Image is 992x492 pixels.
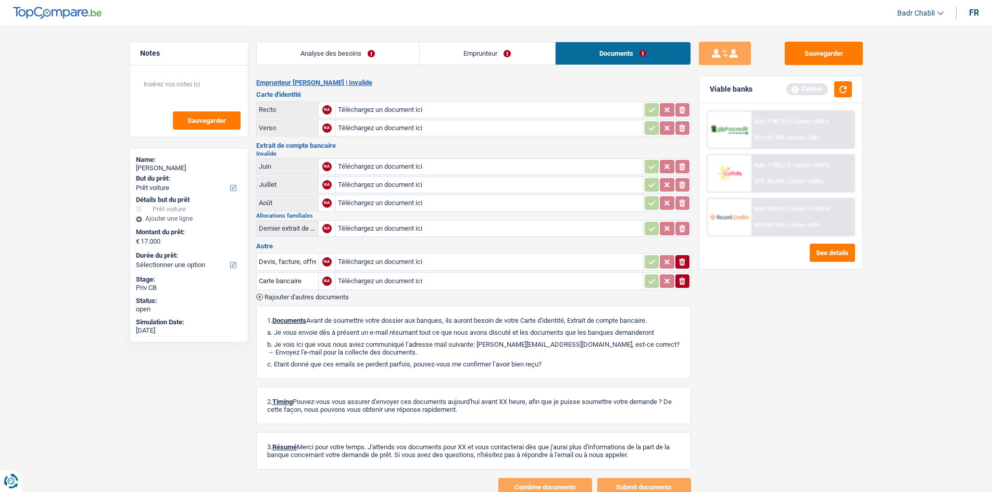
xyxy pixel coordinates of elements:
[256,294,349,300] button: Rajouter d'autres documents
[256,142,691,149] h3: Extrait de compte bancaire
[786,134,788,141] span: /
[256,151,691,157] h2: Invalide
[790,178,823,185] span: Limit: <100%
[187,117,226,124] span: Sauvegarder
[322,224,332,233] div: NA
[259,124,316,132] div: Verso
[256,243,691,249] h3: Autre
[267,360,680,368] p: c. Etant donné que ces emails se perdent parfois, pouvez-vous me confirmer l’avoir bien reçu?
[136,174,240,183] label: But du prêt:
[259,199,316,207] div: Août
[267,443,680,459] p: 3. Merci pour votre temps. J'attends vos documents pour XX et vous contacterai dès que j'aurai p...
[267,329,680,336] p: a. Je vous envoie dès à présent un e-mail résumant tout ce que nous avons discuté et les doc...
[136,228,240,236] label: Montant du prêt:
[256,79,691,87] h2: Emprunteur [PERSON_NAME] | Invalide
[136,251,240,260] label: Durée du prêt:
[790,222,820,229] span: Limit: <60%
[136,275,242,284] div: Stage:
[556,42,690,65] a: Documents
[787,206,789,212] span: /
[267,398,680,413] p: 2. Pouvez-vous vous assurer d'envoyer ces documents aujourd'hui avant XX heure, afin que je puiss...
[322,162,332,171] div: NA
[136,215,242,222] div: Ajouter une ligne
[969,8,979,18] div: fr
[755,162,790,169] span: NAI: 1 793,3 €
[136,164,242,172] div: [PERSON_NAME]
[173,111,241,130] button: Sauvegarder
[710,207,749,226] img: Record Credits
[256,91,691,98] h3: Carte d'identité
[785,42,863,65] button: Sauvegarder
[790,134,820,141] span: Limit: <50%
[710,85,752,94] div: Viable banks
[136,156,242,164] div: Name:
[791,206,830,212] span: Limit: >1.033 €
[136,326,242,335] div: [DATE]
[786,178,788,185] span: /
[257,42,419,65] a: Analyse des besoins
[755,222,785,229] span: DTI: 50.16%
[13,7,102,19] img: TopCompare Logo
[322,180,332,190] div: NA
[889,5,944,22] a: Badr Chabli
[267,340,680,356] p: b. Je vois ici que vous nous aviez communiqué l’adresse mail suivante: [PERSON_NAME][EMAIL_ADDRE...
[810,244,855,262] button: See details
[897,9,935,18] span: Badr Chabli
[259,224,316,232] div: Dernier extrait de compte pour vos allocations familiales
[272,317,306,324] span: Documents
[322,105,332,115] div: NA
[272,443,297,451] span: Résumé
[755,178,785,185] span: DTI: 34.79%
[136,284,242,292] div: Priv CB
[755,206,786,212] span: NAI: 946,9 €
[322,276,332,286] div: NA
[420,42,555,65] a: Emprunteur
[272,398,293,406] span: Timing
[322,198,332,208] div: NA
[136,318,242,326] div: Simulation Date:
[710,163,749,183] img: Cofidis
[786,83,828,95] div: Refresh
[136,305,242,313] div: open
[786,222,788,229] span: /
[265,294,349,300] span: Rajouter d'autres documents
[795,162,829,169] span: Limit: >800 €
[267,317,680,324] p: 1. Avant de soumettre votre dossier aux banques, ils auront besoin de votre Carte d'identité, Ext...
[792,162,794,169] span: /
[322,123,332,133] div: NA
[136,297,242,305] div: Status:
[256,213,691,219] h2: Allocations familiales
[755,118,790,125] span: NAI: 1 367,5 €
[259,162,316,170] div: Juin
[259,181,316,188] div: Juillet
[136,237,140,246] span: €
[140,49,237,58] h5: Notes
[136,196,242,204] div: Détails but du prêt
[710,124,749,136] img: AlphaCredit
[795,118,829,125] span: Limit: >850 €
[259,106,316,113] div: Recto
[792,118,794,125] span: /
[322,257,332,267] div: NA
[755,134,785,141] span: DTI: 41.18%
